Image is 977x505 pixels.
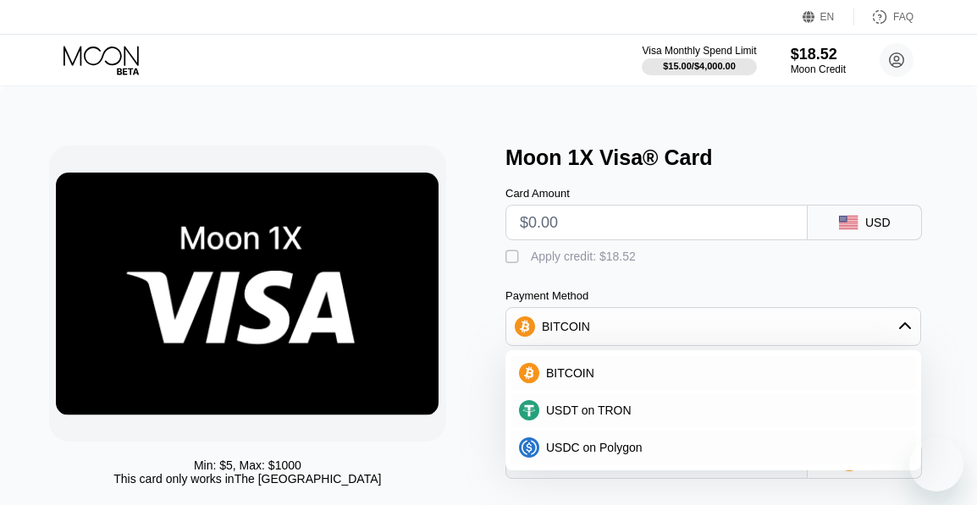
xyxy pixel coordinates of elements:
[546,366,594,380] span: BITCOIN
[194,458,301,472] div: Min: $ 5 , Max: $ 1000
[791,46,846,63] div: $18.52
[893,11,914,23] div: FAQ
[511,431,916,464] div: USDC on Polygon
[511,356,916,390] div: BITCOIN
[506,310,920,343] div: BITCOIN
[531,250,636,263] div: Apply credit: $18.52
[505,145,945,170] div: Moon 1X Visa® Card
[505,289,921,302] div: Payment Method
[546,441,643,454] span: USDC on Polygon
[820,11,835,23] div: EN
[642,45,756,57] div: Visa Monthly Spend Limit
[546,403,632,417] span: USDT on TRON
[909,437,963,491] iframe: Button to launch messaging window, conversation in progress
[663,61,736,71] div: $15.00 / $4,000.00
[505,249,522,266] div: 
[511,393,916,427] div: USDT on TRON
[791,46,846,75] div: $18.52Moon Credit
[505,187,808,200] div: Card Amount
[865,216,891,229] div: USD
[113,472,381,486] div: This card only works in The [GEOGRAPHIC_DATA]
[803,8,854,25] div: EN
[520,206,793,239] input: $0.00
[854,8,914,25] div: FAQ
[642,45,756,75] div: Visa Monthly Spend Limit$15.00/$4,000.00
[542,320,590,333] div: BITCOIN
[791,63,846,75] div: Moon Credit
